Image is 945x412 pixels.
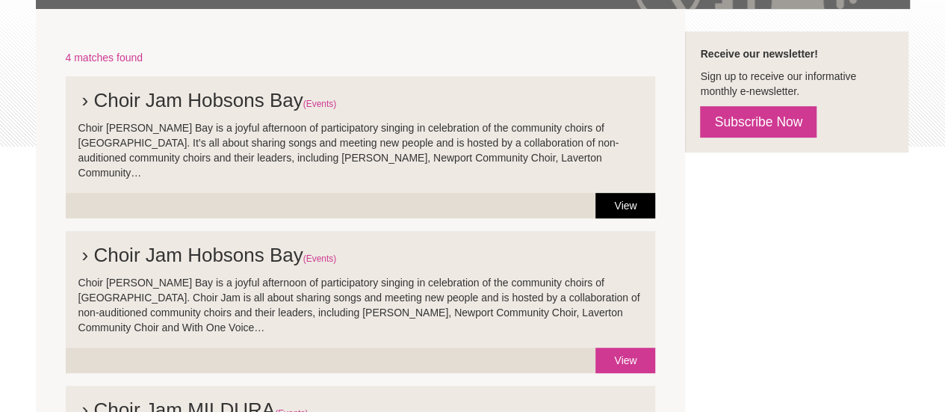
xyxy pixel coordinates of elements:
[78,89,643,120] h2: › Choir Jam Hobsons Bay
[595,348,655,373] a: View
[595,193,655,218] a: View
[66,231,656,348] li: Choir [PERSON_NAME] Bay is a joyful afternoon of participatory singing in celebration of the comm...
[78,244,643,275] h2: › Choir Jam Hobsons Bay
[700,106,817,138] a: Subscribe Now
[66,76,656,193] li: Choir [PERSON_NAME] Bay is a joyful afternoon of participatory singing in celebration of the comm...
[303,99,336,109] span: (Events)
[700,69,893,99] p: Sign up to receive our informative monthly e-newsletter.
[66,50,656,65] p: 4 matches found
[700,48,817,60] strong: Receive our newsletter!
[303,253,336,264] span: (Events)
